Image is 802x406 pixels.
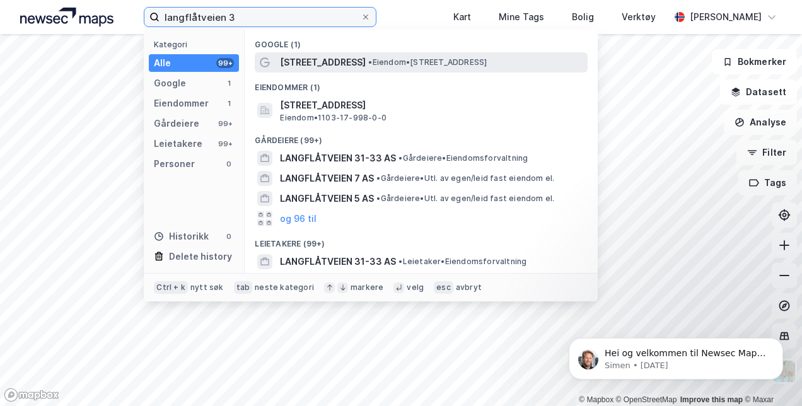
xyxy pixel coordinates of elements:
span: Gårdeiere • Eiendomsforvaltning [398,153,528,163]
div: Alle [154,55,171,71]
div: Kategori [154,40,239,49]
span: [STREET_ADDRESS] [280,98,583,113]
div: Ctrl + k [154,281,188,294]
input: Søk på adresse, matrikkel, gårdeiere, leietakere eller personer [160,8,360,26]
a: Improve this map [680,395,743,404]
span: • [398,257,402,266]
div: Leietakere (99+) [245,229,598,252]
div: Verktøy [622,9,656,25]
div: 1 [224,98,234,108]
span: LANGFLÅTVEIEN 5 AS [280,191,374,206]
div: neste kategori [255,282,314,293]
div: Gårdeiere [154,116,199,131]
div: 99+ [216,58,234,68]
div: Gårdeiere (99+) [245,125,598,148]
span: Leietaker • Eiendomsforvaltning [398,257,526,267]
div: markere [351,282,383,293]
div: Bolig [572,9,594,25]
span: Eiendom • [STREET_ADDRESS] [368,57,487,67]
div: 1 [224,78,234,88]
div: Leietakere [154,136,202,151]
span: Gårdeiere • Utl. av egen/leid fast eiendom el. [376,173,554,183]
span: • [376,173,380,183]
div: Google [154,76,186,91]
a: Mapbox homepage [4,388,59,402]
div: [PERSON_NAME] [690,9,762,25]
div: Eiendommer (1) [245,72,598,95]
div: Historikk [154,229,209,244]
button: og 96 til [280,211,317,226]
div: 99+ [216,119,234,129]
div: avbryt [456,282,482,293]
iframe: Intercom notifications message [550,311,802,400]
a: Mapbox [579,395,613,404]
span: LANGFLÅTVEIEN 31-33 AS [280,151,396,166]
div: Delete history [169,249,232,264]
button: Bokmerker [712,49,797,74]
span: LANGFLÅTVEIEN 7 AS [280,171,374,186]
div: 0 [224,231,234,241]
button: Datasett [720,79,797,105]
span: LANGFLÅTVEIEN 31-33 AS [280,254,396,269]
span: • [368,57,372,67]
div: tab [234,281,253,294]
div: Mine Tags [499,9,544,25]
button: Tags [738,170,797,195]
img: logo.a4113a55bc3d86da70a041830d287a7e.svg [20,8,113,26]
a: OpenStreetMap [616,395,677,404]
div: Kart [453,9,471,25]
div: 99+ [216,139,234,149]
div: Google (1) [245,30,598,52]
span: Eiendom • 1103-17-998-0-0 [280,113,386,123]
button: Analyse [724,110,797,135]
div: Personer [154,156,195,171]
div: 0 [224,159,234,169]
div: velg [407,282,424,293]
span: Gårdeiere • Utl. av egen/leid fast eiendom el. [376,194,554,204]
span: [STREET_ADDRESS] [280,55,366,70]
div: Eiendommer [154,96,209,111]
span: • [398,153,402,163]
button: Filter [736,140,797,165]
span: • [376,194,380,203]
div: nytt søk [190,282,224,293]
div: esc [434,281,453,294]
